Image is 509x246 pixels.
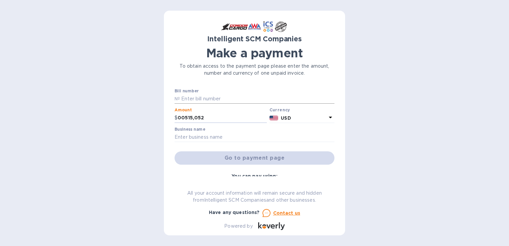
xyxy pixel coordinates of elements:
p: $ [175,114,178,121]
label: Amount [175,108,192,112]
img: USD [269,116,278,120]
u: Contact us [273,210,300,216]
b: Currency [269,107,290,112]
label: Business name [175,127,205,131]
input: Enter business name [175,132,334,142]
b: You can pay using: [232,173,277,179]
p: To obtain access to the payment page please enter the amount, number and currency of one unpaid i... [175,63,334,77]
h1: Make a payment [175,46,334,60]
p: Powered by [224,223,253,230]
input: Enter bill number [180,94,334,104]
b: Intelligent SCM Companies [207,35,302,43]
label: Bill number [175,89,199,93]
b: USD [281,115,291,121]
p: № [175,95,180,102]
b: Have any questions? [209,210,260,215]
p: All your account information will remain secure and hidden from Intelligent SCM Companies and oth... [175,190,334,204]
input: 0.00 [178,113,267,123]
